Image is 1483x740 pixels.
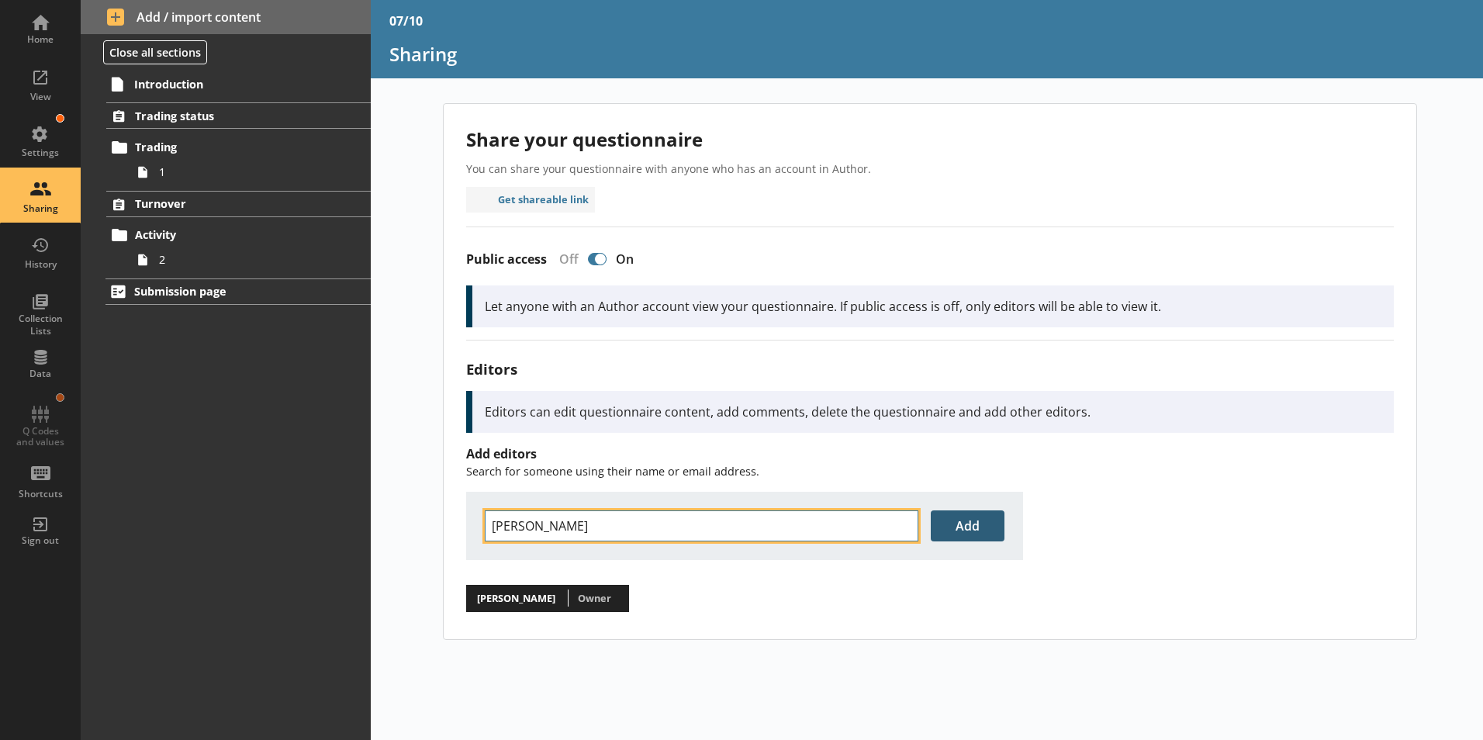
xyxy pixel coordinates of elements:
[159,252,331,267] span: 2
[547,251,585,268] div: Off
[485,298,1381,315] p: Let anyone with an Author account view your questionnaire. If public access is off, only editors ...
[13,313,67,337] div: Collection Lists
[107,9,345,26] span: Add / import content
[103,40,207,64] button: Close all sections
[81,102,371,184] li: Trading statusTrading1
[466,445,1394,462] h4: Add editors
[159,164,331,179] span: 1
[106,191,371,217] a: Turnover
[472,589,561,609] span: [PERSON_NAME]
[485,403,1381,420] p: Editors can edit questionnaire content, add comments, delete the questionnaire and add other edit...
[466,187,596,213] button: Get shareable link
[13,258,67,271] div: History
[113,223,371,272] li: Activity2
[106,102,371,129] a: Trading status
[130,160,371,185] a: 1
[13,33,67,46] div: Home
[106,135,371,160] a: Trading
[134,284,325,299] span: Submission page
[130,247,371,272] a: 2
[931,510,1004,541] button: Add
[105,71,371,96] a: Introduction
[13,534,67,547] div: Sign out
[113,135,371,185] li: Trading1
[13,368,67,380] div: Data
[134,77,325,92] span: Introduction
[389,42,1464,66] h1: Sharing
[13,488,67,500] div: Shortcuts
[466,251,547,268] label: Public access
[466,464,759,479] span: Search for someone using their name or email address.
[105,278,371,305] a: Submission page
[389,12,423,29] div: 07/10
[81,191,371,272] li: TurnoverActivity2
[135,109,325,123] span: Trading status
[466,161,1394,176] p: You can share your questionnaire with anyone who has an account in Author.
[135,227,325,242] span: Activity
[610,251,646,268] div: On
[466,359,1394,379] h3: Editors
[106,223,371,247] a: Activity
[578,591,611,605] span: Owner
[13,91,67,103] div: View
[13,147,67,159] div: Settings
[135,196,325,211] span: Turnover
[135,140,325,154] span: Trading
[466,126,1394,152] h2: Share your questionnaire
[13,202,67,215] div: Sharing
